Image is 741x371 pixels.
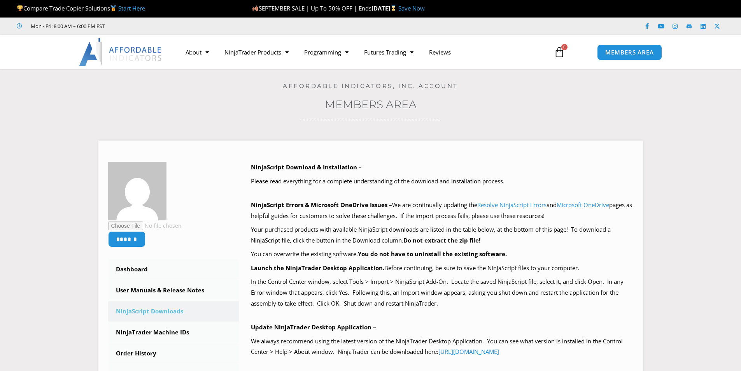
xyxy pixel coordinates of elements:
b: Update NinjaTrader Desktop Application – [251,323,376,331]
a: User Manuals & Release Notes [108,280,240,301]
a: Save Now [398,4,425,12]
a: Affordable Indicators, Inc. Account [283,82,458,90]
a: NinjaTrader Products [217,43,296,61]
a: [URL][DOMAIN_NAME] [438,348,499,355]
p: We always recommend using the latest version of the NinjaTrader Desktop Application. You can see ... [251,336,633,358]
a: Futures Trading [356,43,421,61]
a: NinjaTrader Machine IDs [108,322,240,343]
img: LogoAI | Affordable Indicators – NinjaTrader [79,38,163,66]
a: Programming [296,43,356,61]
img: 🥇 [110,5,116,11]
a: Start Here [118,4,145,12]
img: 🍂 [252,5,258,11]
p: Before continuing, be sure to save the NinjaScript files to your computer. [251,263,633,274]
a: 0 [542,41,576,63]
b: Launch the NinjaTrader Desktop Application. [251,264,384,272]
span: 0 [561,44,568,50]
p: Please read everything for a complete understanding of the download and installation process. [251,176,633,187]
p: You can overwrite the existing software. [251,249,633,260]
a: Dashboard [108,259,240,280]
strong: [DATE] [371,4,398,12]
a: Members Area [325,98,417,111]
b: Do not extract the zip file! [403,236,480,244]
span: MEMBERS AREA [605,49,654,55]
b: NinjaScript Errors & Microsoft OneDrive Issues – [251,201,392,209]
a: NinjaScript Downloads [108,301,240,322]
img: 9fc25ecf71d0d14f196c7f6af148a574c18abc61960298f6aa05a90a42c7e14e [108,162,166,220]
p: We are continually updating the and pages as helpful guides for customers to solve these challeng... [251,200,633,222]
a: MEMBERS AREA [597,44,662,60]
a: Resolve NinjaScript Errors [477,201,547,209]
span: Compare Trade Copier Solutions [17,4,145,12]
a: Microsoft OneDrive [557,201,609,209]
a: Order History [108,343,240,364]
img: ⌛ [391,5,396,11]
span: SEPTEMBER SALE | Up To 50% OFF | Ends [252,4,371,12]
a: About [178,43,217,61]
iframe: Customer reviews powered by Trustpilot [116,22,232,30]
span: Mon - Fri: 8:00 AM – 6:00 PM EST [29,21,105,31]
b: You do not have to uninstall the existing software. [358,250,507,258]
nav: Menu [178,43,545,61]
p: In the Control Center window, select Tools > Import > NinjaScript Add-On. Locate the saved NinjaS... [251,276,633,309]
a: Reviews [421,43,459,61]
img: 🏆 [17,5,23,11]
p: Your purchased products with available NinjaScript downloads are listed in the table below, at th... [251,224,633,246]
b: NinjaScript Download & Installation – [251,163,362,171]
